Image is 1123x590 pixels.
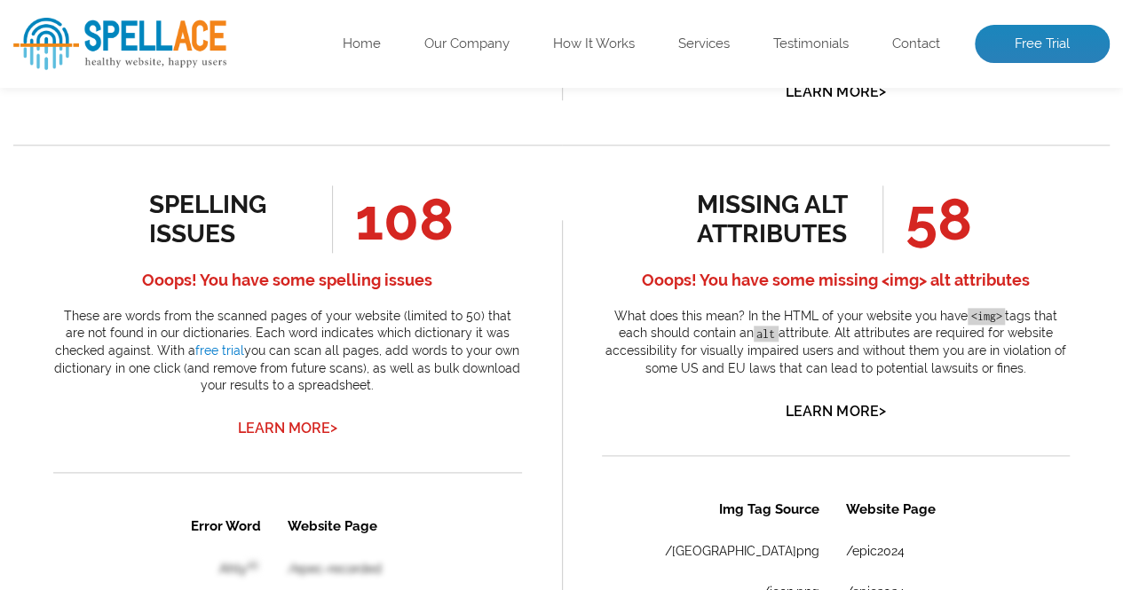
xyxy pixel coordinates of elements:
a: /EPIC%20logo.jpg [113,179,217,193]
a: 1 [104,249,120,269]
a: / [244,138,251,153]
code: <img> [968,308,1005,325]
a: 7 [262,250,277,268]
a: /[GEOGRAPHIC_DATA]png [63,57,217,71]
a: 10 [341,250,363,268]
h3: All Results? [9,293,460,342]
a: Our Company [424,35,510,53]
a: 6 [235,513,251,531]
th: Website Page [232,2,376,43]
a: Next [374,250,410,268]
a: Home [343,35,381,53]
a: Contact [892,35,940,53]
p: These are words from the scanned pages of your website (limited to 50) that are not found in our ... [53,308,522,395]
p: What does this mean? In the HTML of your website you have tags that each should contain an attrib... [602,308,1071,377]
a: /epic2024 [244,98,303,112]
th: Img Tag Source [2,2,230,43]
div: missing alt attributes [697,190,858,248]
a: 3 [156,513,171,531]
a: 8 [288,513,304,531]
a: 5 [209,513,225,531]
a: 5 [209,250,225,268]
a: 8 [288,250,304,268]
a: Free Trial [975,25,1110,64]
a: 6 [235,250,251,268]
a: Testimonials [773,35,849,53]
h4: Ooops! You have some spelling issues [53,266,522,295]
a: 7 [262,513,277,531]
span: 58 [882,185,972,253]
a: Learn More> [786,403,885,420]
a: How It Works [553,35,635,53]
th: Website Page [222,2,423,43]
a: Learn More> [238,420,337,437]
a: /epic2024 [244,57,303,71]
th: Error Word [45,2,220,43]
a: Get Free Trial [154,360,315,397]
a: 10 [341,513,363,531]
a: /icon.png [161,98,217,112]
h4: Ooops! You have some missing <img> alt attributes [602,266,1071,295]
a: 1 [104,513,118,531]
a: 2 [130,250,146,268]
span: > [330,415,337,440]
a: / [244,179,251,193]
a: 2 [129,512,146,531]
a: Next [374,513,410,531]
span: 108 [332,185,454,253]
a: 9 [314,250,330,268]
code: alt [754,326,779,342]
a: 9 [314,513,330,531]
span: > [878,398,885,423]
a: Learn More> [786,83,885,100]
a: /EPEC%20logo%20final.jpg [60,138,217,153]
a: Prev [59,513,93,531]
span: > [878,79,885,104]
img: SpellAce [13,18,226,70]
a: free trial [195,343,244,358]
div: spelling issues [149,190,310,248]
a: 4 [182,513,198,531]
a: 4 [182,250,198,268]
a: Services [678,35,730,53]
a: 3 [156,250,171,268]
span: Want to view [9,293,460,310]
